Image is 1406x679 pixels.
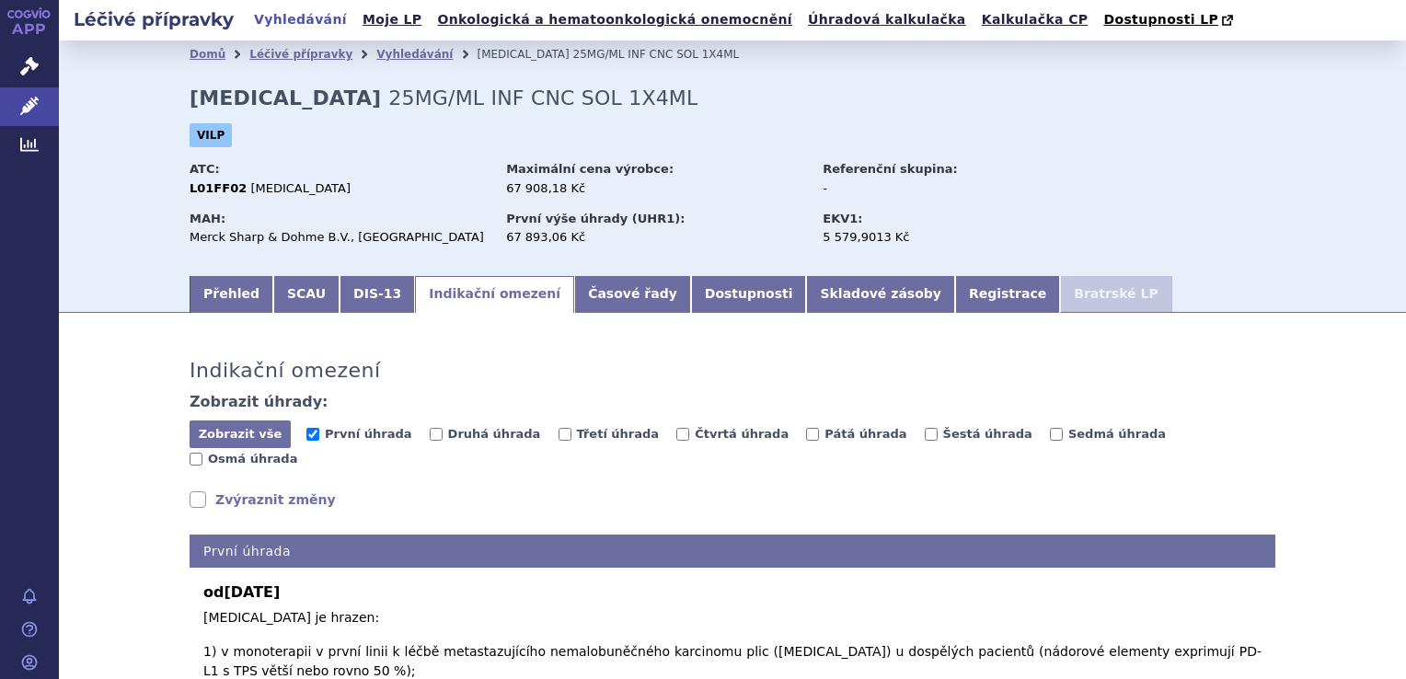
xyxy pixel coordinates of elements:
[955,276,1060,313] a: Registrace
[59,6,248,32] h2: Léčivé přípravky
[943,427,1032,441] span: Šestá úhrada
[823,212,862,225] strong: EKV1:
[823,229,1030,246] div: 5 579,9013 Kč
[415,276,574,313] a: Indikační omezení
[190,86,381,109] strong: [MEDICAL_DATA]
[574,276,691,313] a: Časové řady
[249,48,352,61] a: Léčivé přípravky
[190,123,232,147] span: VILP
[448,427,541,441] span: Druhá úhrada
[695,427,789,441] span: Čtvrtá úhrada
[506,212,685,225] strong: První výše úhrady (UHR1):
[823,180,1030,197] div: -
[376,48,453,61] a: Vyhledávání
[925,428,938,441] input: Šestá úhrada
[1103,12,1218,27] span: Dostupnosti LP
[190,393,328,411] h4: Zobrazit úhrady:
[190,181,247,195] strong: L01FF02
[190,212,225,225] strong: MAH:
[430,428,443,441] input: Druhá úhrada
[306,428,319,441] input: První úhrada
[577,427,660,441] span: Třetí úhrada
[190,535,1275,569] h4: První úhrada
[248,7,352,32] a: Vyhledávání
[208,452,297,466] span: Osmá úhrada
[691,276,807,313] a: Dostupnosti
[477,48,569,61] span: [MEDICAL_DATA]
[823,162,957,176] strong: Referenční skupina:
[976,7,1094,32] a: Kalkulačka CP
[1098,7,1242,33] a: Dostupnosti LP
[573,48,740,61] span: 25MG/ML INF CNC SOL 1X4ML
[273,276,340,313] a: SCAU
[802,7,972,32] a: Úhradová kalkulačka
[190,229,489,246] div: Merck Sharp & Dohme B.V., [GEOGRAPHIC_DATA]
[325,427,411,441] span: První úhrada
[1068,427,1166,441] span: Sedmá úhrada
[357,7,427,32] a: Moje LP
[340,276,415,313] a: DIS-13
[824,427,906,441] span: Pátá úhrada
[224,583,280,601] span: [DATE]
[506,229,805,246] div: 67 893,06 Kč
[806,428,819,441] input: Pátá úhrada
[806,276,954,313] a: Skladové zásoby
[676,428,689,441] input: Čtvrtá úhrada
[388,86,697,109] span: 25MG/ML INF CNC SOL 1X4ML
[190,453,202,466] input: Osmá úhrada
[1050,428,1063,441] input: Sedmá úhrada
[199,427,282,441] span: Zobrazit vše
[190,48,225,61] a: Domů
[190,490,336,509] a: Zvýraznit změny
[559,428,571,441] input: Třetí úhrada
[190,162,220,176] strong: ATC:
[506,180,805,197] div: 67 908,18 Kč
[203,581,1262,604] b: od
[432,7,798,32] a: Onkologická a hematoonkologická onemocnění
[190,420,291,448] button: Zobrazit vše
[250,181,351,195] span: [MEDICAL_DATA]
[190,276,273,313] a: Přehled
[506,162,674,176] strong: Maximální cena výrobce:
[190,359,381,383] h3: Indikační omezení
